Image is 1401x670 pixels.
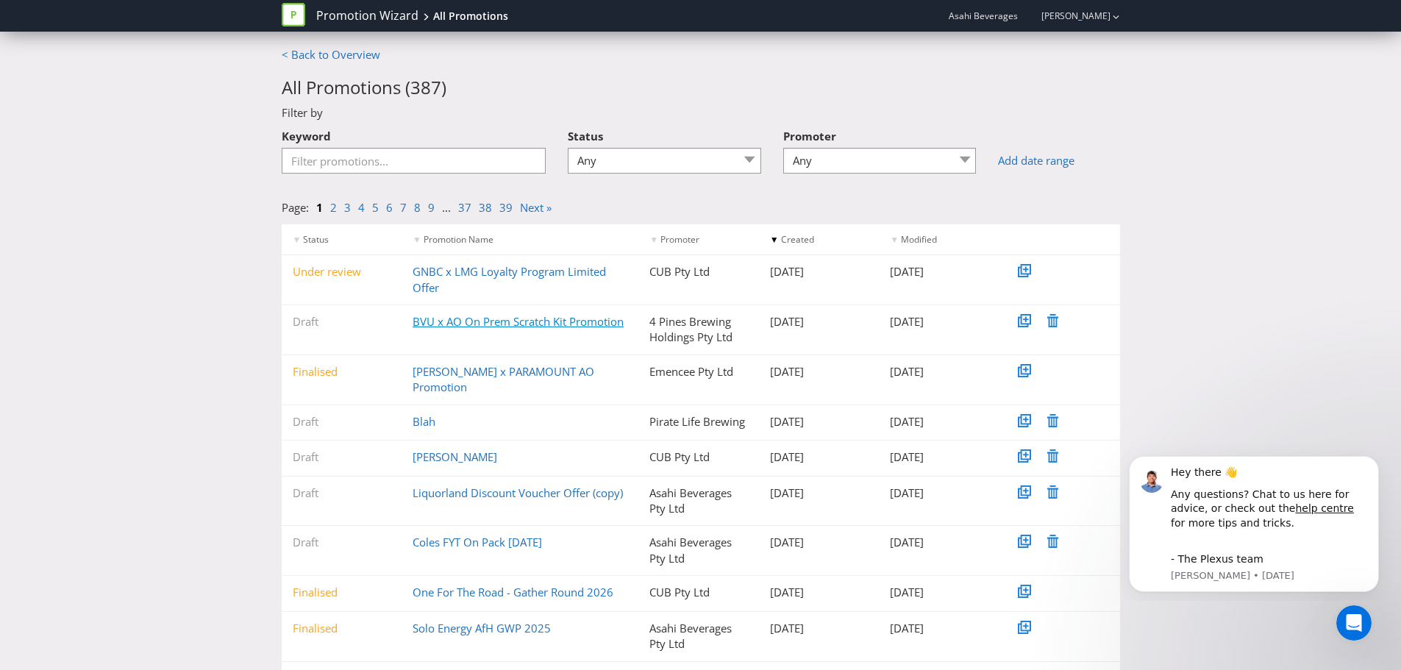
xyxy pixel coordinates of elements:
div: CUB Pty Ltd [638,585,759,600]
span: ▼ [770,233,779,246]
a: 2 [330,200,337,215]
div: [DATE] [759,364,880,379]
span: Promoter [660,233,699,246]
span: ) [441,75,446,99]
div: [DATE] [879,314,999,329]
div: [DATE] [759,414,880,430]
span: All Promotions ( [282,75,410,99]
a: 7 [400,200,407,215]
a: [PERSON_NAME] [1027,10,1111,22]
span: Page: [282,200,309,215]
a: GNBC x LMG Loyalty Program Limited Offer [413,264,606,294]
div: CUB Pty Ltd [638,449,759,465]
iframe: Intercom notifications message [1107,443,1401,601]
div: Emencee Pty Ltd [638,364,759,379]
div: Finalised [282,621,402,636]
span: Modified [901,233,937,246]
span: ▼ [649,233,658,246]
a: 8 [414,200,421,215]
a: One For The Road - Gather Round 2026 [413,585,613,599]
iframe: Intercom live chat [1336,605,1372,641]
a: 4 [358,200,365,215]
div: [DATE] [879,485,999,501]
a: Solo Energy AfH GWP 2025 [413,621,551,635]
div: Draft [282,485,402,501]
span: Promotion Name [424,233,493,246]
div: Filter by [271,105,1131,121]
span: Promoter [783,129,836,143]
div: 4 Pines Brewing Holdings Pty Ltd [638,314,759,346]
span: Created [781,233,814,246]
a: Liquorland Discount Voucher Offer (copy) [413,485,623,500]
div: Draft [282,449,402,465]
a: 6 [386,200,393,215]
div: [DATE] [759,314,880,329]
div: [DATE] [759,449,880,465]
a: 39 [499,200,513,215]
div: All Promotions [433,9,508,24]
div: [DATE] [759,585,880,600]
a: Promotion Wizard [316,7,418,24]
div: Finalised [282,585,402,600]
a: 9 [428,200,435,215]
div: [DATE] [759,535,880,550]
div: Draft [282,535,402,550]
div: Finalised [282,364,402,379]
a: [PERSON_NAME] [413,449,497,464]
span: Status [303,233,329,246]
div: CUB Pty Ltd [638,264,759,279]
div: [DATE] [879,449,999,465]
div: Asahi Beverages Pty Ltd [638,621,759,652]
a: 3 [344,200,351,215]
span: Status [568,129,603,143]
div: Asahi Beverages Pty Ltd [638,535,759,566]
a: BVU x AO On Prem Scratch Kit Promotion [413,314,624,329]
span: Asahi Beverages [949,10,1018,22]
div: Under review [282,264,402,279]
div: [DATE] [879,414,999,430]
div: [DATE] [759,264,880,279]
a: Next » [520,200,552,215]
a: 5 [372,200,379,215]
input: Filter promotions... [282,148,546,174]
a: 38 [479,200,492,215]
div: [DATE] [879,585,999,600]
a: 37 [458,200,471,215]
span: ▼ [890,233,899,246]
li: ... [442,200,458,215]
a: Blah [413,414,435,429]
a: Coles FYT On Pack [DATE] [413,535,542,549]
div: Pirate Life Brewing [638,414,759,430]
div: [DATE] [879,535,999,550]
a: 1 [316,200,323,215]
div: Asahi Beverages Pty Ltd [638,485,759,517]
span: ▼ [413,233,421,246]
div: Draft [282,414,402,430]
div: [DATE] [879,264,999,279]
span: 387 [410,75,441,99]
a: [PERSON_NAME] x PARAMOUNT AO Promotion [413,364,594,394]
a: < Back to Overview [282,47,380,62]
label: Keyword [282,121,331,144]
div: [DATE] [879,364,999,379]
span: ▼ [293,233,302,246]
div: [DATE] [759,485,880,501]
div: [DATE] [879,621,999,636]
div: Draft [282,314,402,329]
div: [DATE] [759,621,880,636]
a: Add date range [998,153,1119,168]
